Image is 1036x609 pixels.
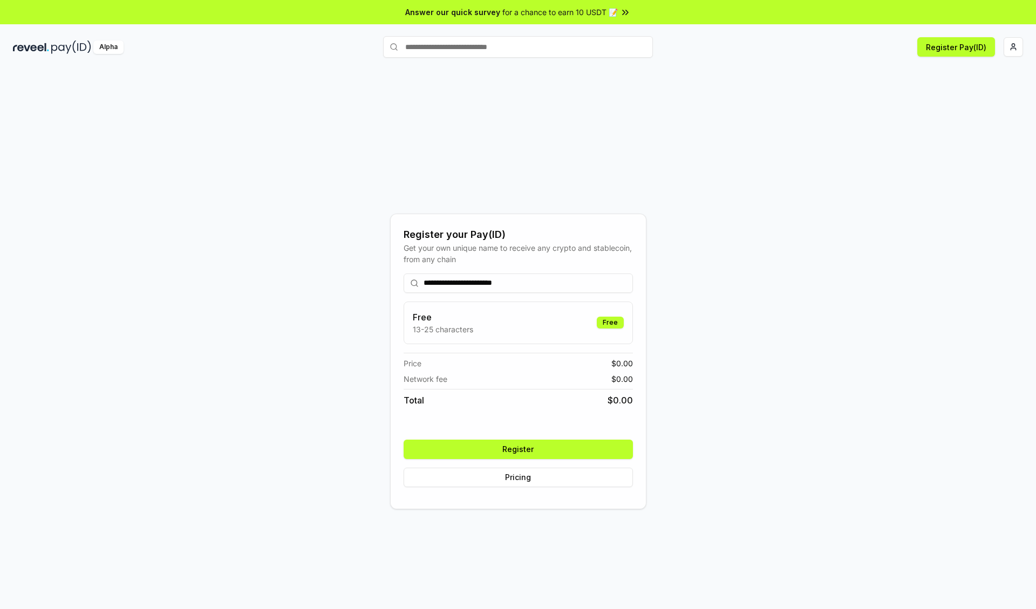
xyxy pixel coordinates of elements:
[917,37,995,57] button: Register Pay(ID)
[405,6,500,18] span: Answer our quick survey
[404,440,633,459] button: Register
[404,227,633,242] div: Register your Pay(ID)
[13,40,49,54] img: reveel_dark
[502,6,618,18] span: for a chance to earn 10 USDT 📝
[413,324,473,335] p: 13-25 characters
[597,317,624,329] div: Free
[608,394,633,407] span: $ 0.00
[404,468,633,487] button: Pricing
[413,311,473,324] h3: Free
[404,373,447,385] span: Network fee
[611,373,633,385] span: $ 0.00
[404,394,424,407] span: Total
[404,242,633,265] div: Get your own unique name to receive any crypto and stablecoin, from any chain
[51,40,91,54] img: pay_id
[93,40,124,54] div: Alpha
[404,358,421,369] span: Price
[611,358,633,369] span: $ 0.00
